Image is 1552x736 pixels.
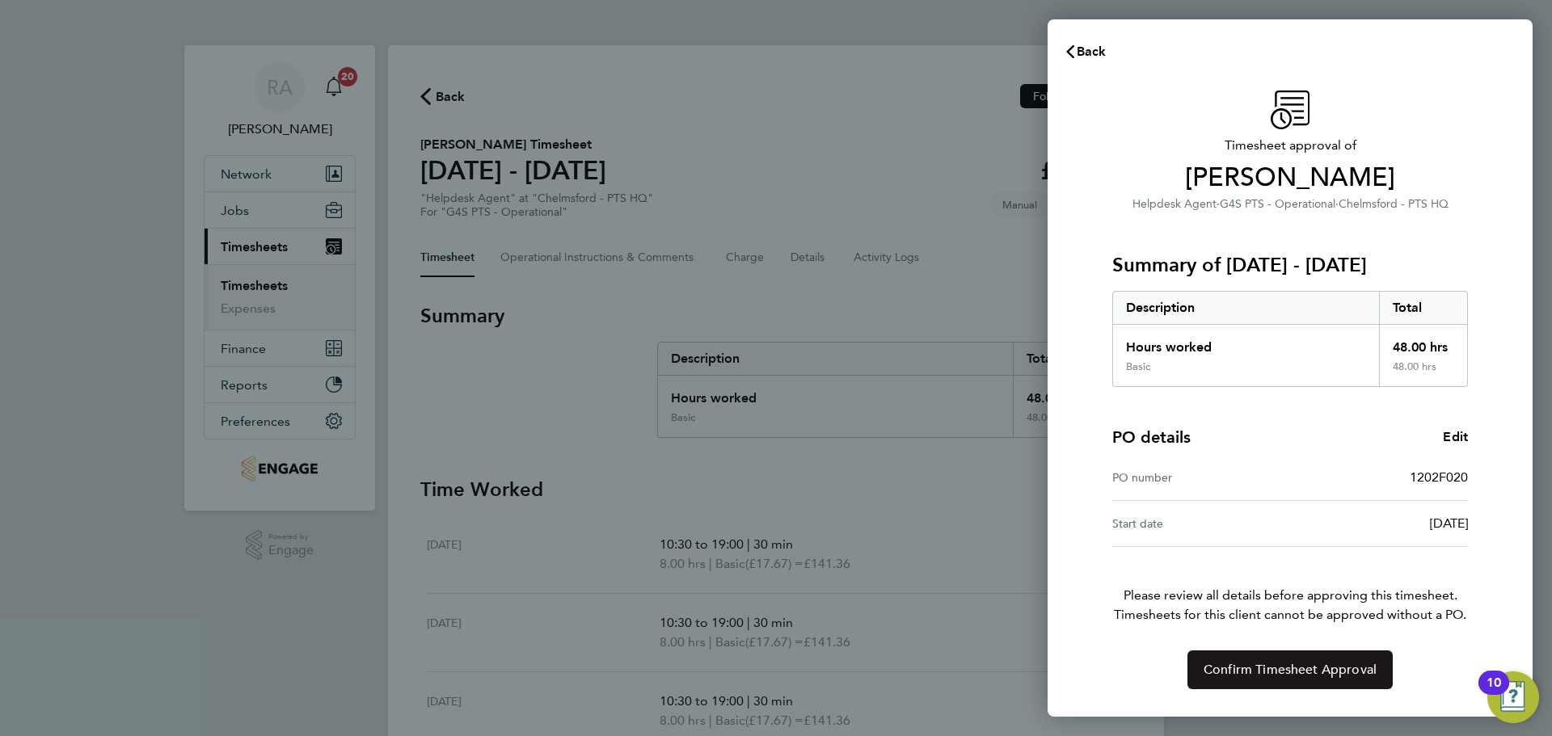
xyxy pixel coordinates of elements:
div: 48.00 hrs [1379,360,1468,386]
div: 10 [1487,683,1501,704]
a: Edit [1443,427,1468,447]
h3: Summary of [DATE] - [DATE] [1112,252,1468,278]
div: Summary of 25 - 31 Aug 2025 [1112,291,1468,387]
div: 48.00 hrs [1379,325,1468,360]
div: Description [1113,292,1379,324]
span: Confirm Timesheet Approval [1204,662,1377,678]
div: PO number [1112,468,1290,487]
div: [DATE] [1290,514,1468,533]
span: · [1217,197,1220,211]
button: Back [1048,36,1123,68]
div: Basic [1126,360,1150,373]
span: Back [1077,44,1107,59]
span: Helpdesk Agent [1132,197,1217,211]
div: Hours worked [1113,325,1379,360]
div: Total [1379,292,1468,324]
span: Timesheet approval of [1112,136,1468,155]
div: Start date [1112,514,1290,533]
span: 1202F020 [1410,469,1468,485]
span: [PERSON_NAME] [1112,162,1468,194]
span: Edit [1443,429,1468,444]
span: Chelmsford - PTS HQ [1339,197,1449,211]
button: Confirm Timesheet Approval [1187,650,1393,689]
span: · [1335,197,1339,211]
span: Timesheets for this client cannot be approved without a PO. [1093,605,1487,625]
p: Please review all details before approving this timesheet. [1093,547,1487,625]
span: G4S PTS - Operational [1220,197,1335,211]
h4: PO details [1112,426,1191,448]
button: Open Resource Center, 10 new notifications [1487,671,1539,723]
